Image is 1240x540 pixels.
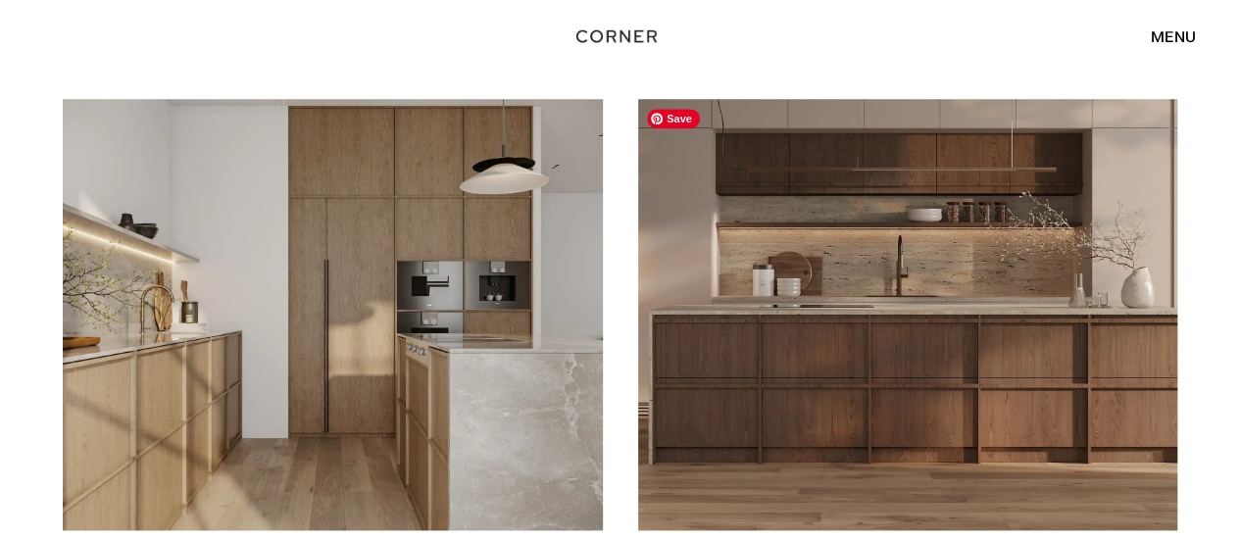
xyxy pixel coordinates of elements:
div: menu [1131,20,1196,53]
span: Save [647,109,700,128]
div: menu [1151,28,1196,44]
a: home [579,24,661,49]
